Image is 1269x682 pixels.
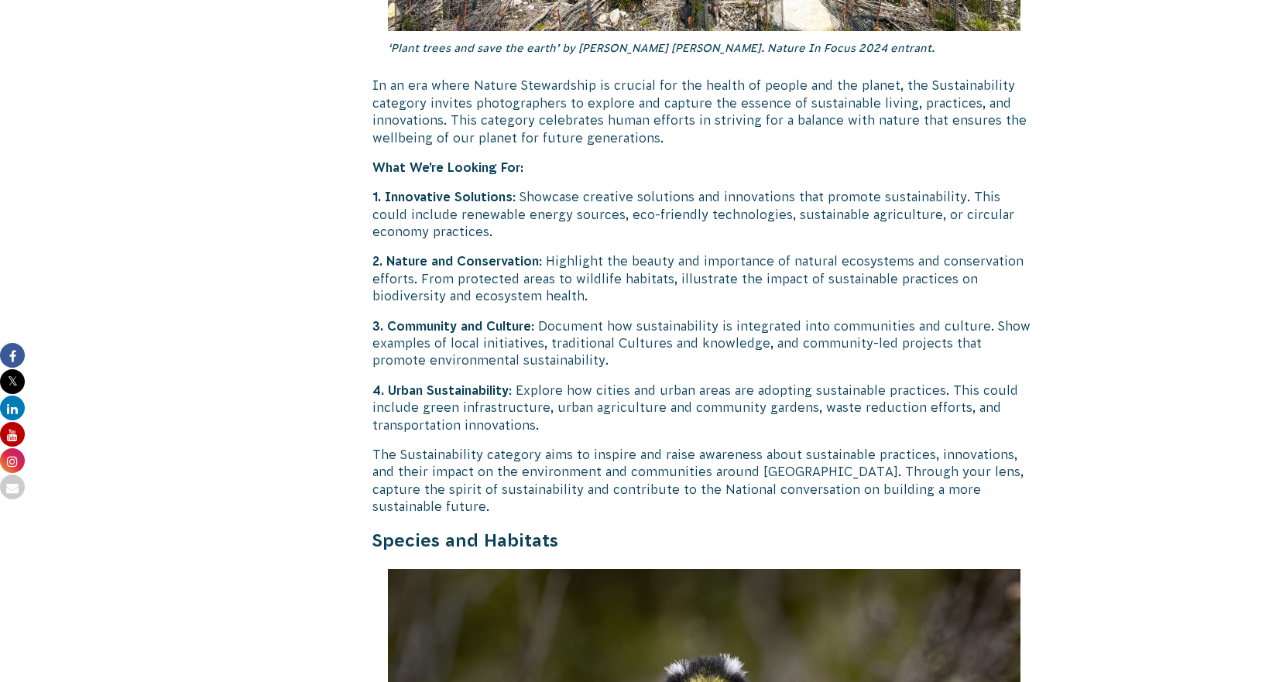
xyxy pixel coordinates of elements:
p: The Sustainability category aims to inspire and raise awareness about sustainable practices, inno... [372,446,1037,516]
em: ‘Plant trees and save the earth’ by [PERSON_NAME] [PERSON_NAME]. Nature In Focus 2024 entrant. [388,42,935,54]
strong: 4. Urban Sustainability [372,383,509,397]
strong: 3. Community and Culture [372,319,531,333]
p: : Showcase creative solutions and innovations that promote sustainability. This could include ren... [372,188,1037,240]
strong: 2. Nature and Conservation [372,254,539,268]
strong: Species and Habitats [372,530,558,550]
strong: 1. Innovative Solutions [372,190,513,204]
p: In an era where Nature Stewardship is crucial for the health of people and the planet, the Sustai... [372,77,1037,146]
p: : Explore how cities and urban areas are adopting sustainable practices. This could include green... [372,382,1037,434]
p: : Document how sustainability is integrated into communities and culture. Show examples of local ... [372,317,1037,369]
p: : Highlight the beauty and importance of natural ecosystems and conservation efforts. From protec... [372,252,1037,304]
strong: What We’re Looking For: [372,160,523,174]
